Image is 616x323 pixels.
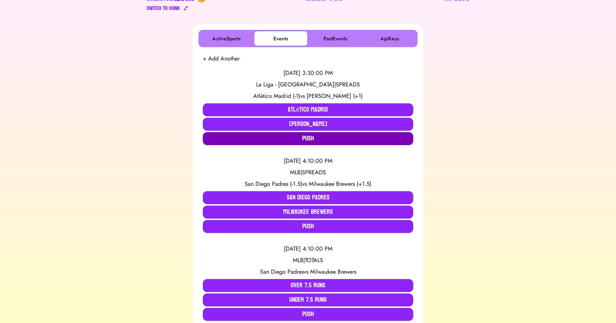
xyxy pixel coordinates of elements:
div: La Liga - [GEOGRAPHIC_DATA] | SPREADS [203,80,413,89]
div: vs [203,180,413,188]
span: San Diego Padres (-1.5) [245,180,302,188]
button: Over 7.5 Runs [203,279,413,292]
div: vs [203,92,413,100]
button: Milwaukee Brewers [203,206,413,219]
button: + Add Another [203,54,240,63]
span: Milwaukee Brewers [310,268,356,276]
button: San Diego Padres [203,191,413,204]
button: ActiveSports [200,31,253,46]
button: PastEvents [309,31,362,46]
div: MLB | TOTALS [203,256,413,265]
button: ApiKeys [363,31,416,46]
div: [DATE] 3:30:00 PM [203,69,413,77]
button: Atlético Madrid [203,103,413,116]
span: Atlético Madrid (-1) [253,92,300,100]
button: Push [203,308,413,321]
div: [DATE] 4:10:00 PM [203,245,413,253]
span: [PERSON_NAME] (+1) [307,92,363,100]
div: vs [203,268,413,276]
button: Push [203,220,413,233]
button: Push [203,132,413,145]
button: [PERSON_NAME] [203,118,413,131]
span: Milwaukee Brewers (+1.5) [309,180,371,188]
button: Under 7.5 Runs [203,293,413,306]
div: Switch to $ OINK [147,4,180,13]
div: MLB | SPREADS [203,168,413,177]
button: Events [254,31,307,46]
span: San Diego Padres [260,268,304,276]
div: [DATE] 4:10:00 PM [203,157,413,165]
